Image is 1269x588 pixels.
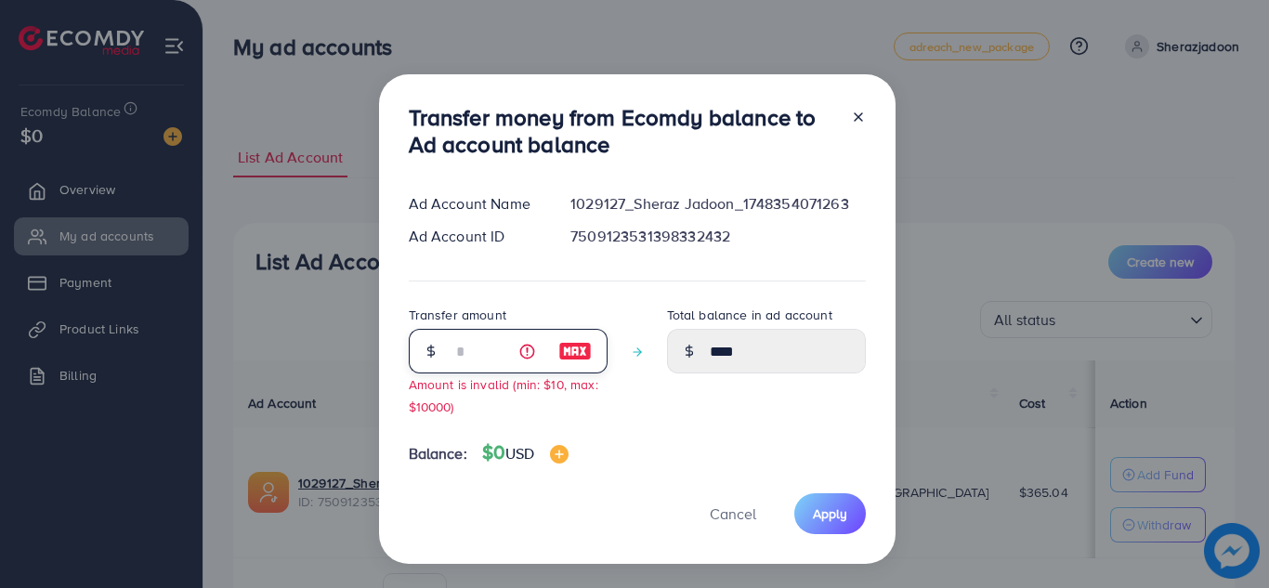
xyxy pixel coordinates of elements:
h3: Transfer money from Ecomdy balance to Ad account balance [409,104,836,158]
label: Transfer amount [409,306,506,324]
span: Balance: [409,443,467,464]
img: image [550,445,569,464]
h4: $0 [482,441,569,464]
div: 1029127_Sheraz Jadoon_1748354071263 [556,193,880,215]
button: Apply [794,493,866,533]
button: Cancel [687,493,779,533]
img: image [558,340,592,362]
span: Cancel [710,503,756,524]
div: Ad Account Name [394,193,556,215]
div: Ad Account ID [394,226,556,247]
span: USD [505,443,534,464]
small: Amount is invalid (min: $10, max: $10000) [409,375,598,414]
span: Apply [813,504,847,523]
div: 7509123531398332432 [556,226,880,247]
label: Total balance in ad account [667,306,832,324]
